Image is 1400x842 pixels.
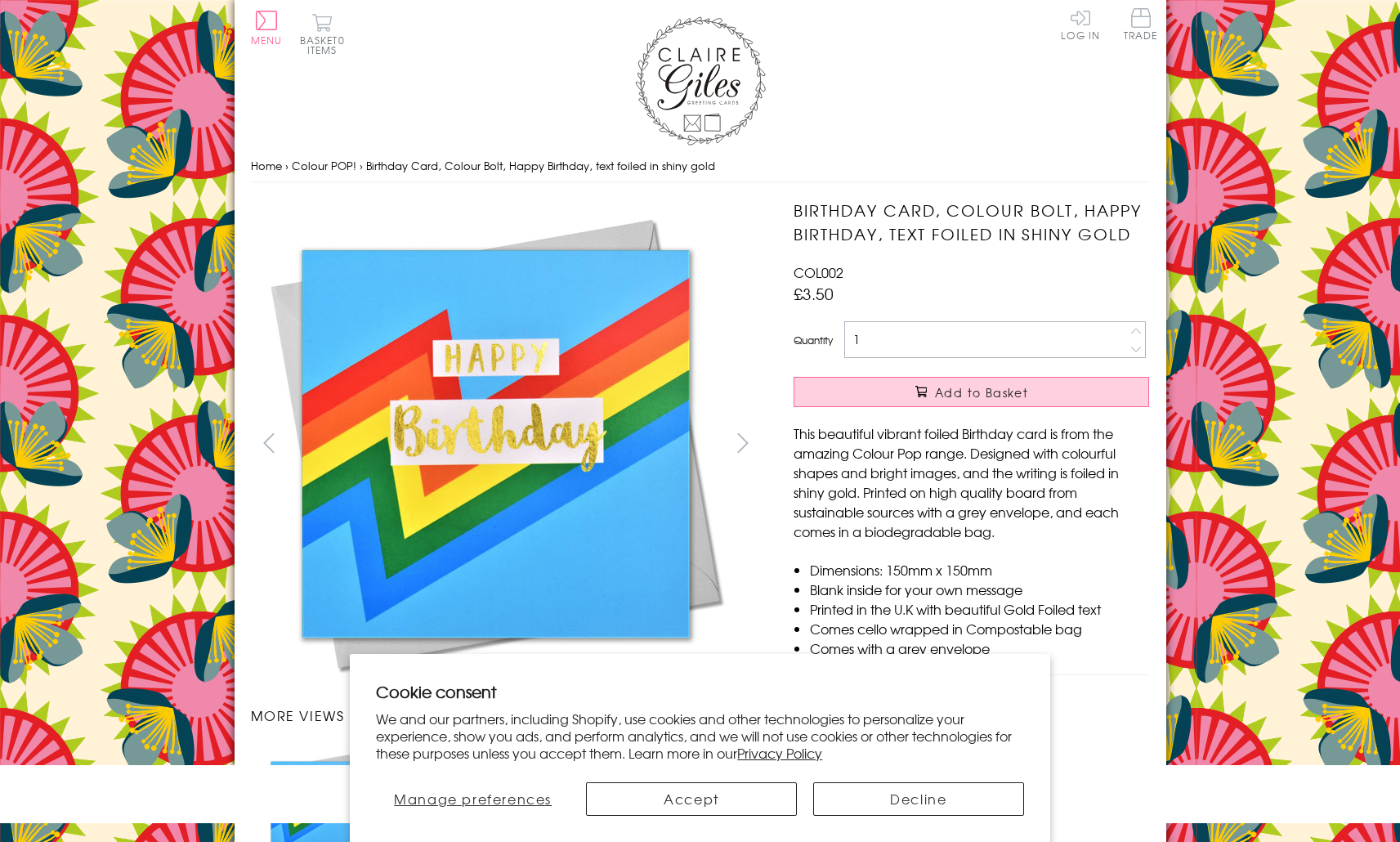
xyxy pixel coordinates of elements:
a: Trade [1124,8,1158,43]
span: Manage preferences [394,789,552,808]
a: Privacy Policy [737,743,822,763]
span: Birthday Card, Colour Bolt, Happy Birthday, text foiled in shiny gold [366,158,715,173]
span: £3.50 [794,282,834,305]
button: next [724,424,761,461]
button: Accept [586,782,797,816]
h2: Cookie consent [376,680,1024,703]
li: Printed in the U.K with beautiful Gold Foiled text [810,599,1149,619]
a: Home [251,158,282,173]
li: Dimensions: 150mm x 150mm [810,560,1149,580]
img: Birthday Card, Colour Bolt, Happy Birthday, text foiled in shiny gold [251,199,741,689]
nav: breadcrumbs [251,150,1150,183]
p: This beautiful vibrant foiled Birthday card is from the amazing Colour Pop range. Designed with c... [794,423,1149,541]
a: Colour POP! [292,158,356,173]
label: Quantity [794,333,833,347]
li: Comes cello wrapped in Compostable bag [810,619,1149,638]
li: Comes with a grey envelope [810,638,1149,658]
img: Claire Giles Greetings Cards [635,16,766,146]
h1: Birthday Card, Colour Bolt, Happy Birthday, text foiled in shiny gold [794,199,1149,246]
span: Menu [251,33,283,47]
p: We and our partners, including Shopify, use cookies and other technologies to personalize your ex... [376,710,1024,761]
button: Menu [251,11,283,45]
h3: More views [251,705,762,725]
button: Basket0 items [300,13,345,55]
button: Add to Basket [794,377,1149,407]
button: prev [251,424,288,461]
span: Add to Basket [935,384,1028,401]
span: COL002 [794,262,843,282]
li: Blank inside for your own message [810,580,1149,599]
span: › [360,158,363,173]
button: Decline [813,782,1024,816]
span: 0 items [307,33,345,57]
button: Manage preferences [376,782,570,816]
a: Log In [1061,8,1100,40]
span: › [285,158,288,173]
span: Trade [1124,8,1158,40]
